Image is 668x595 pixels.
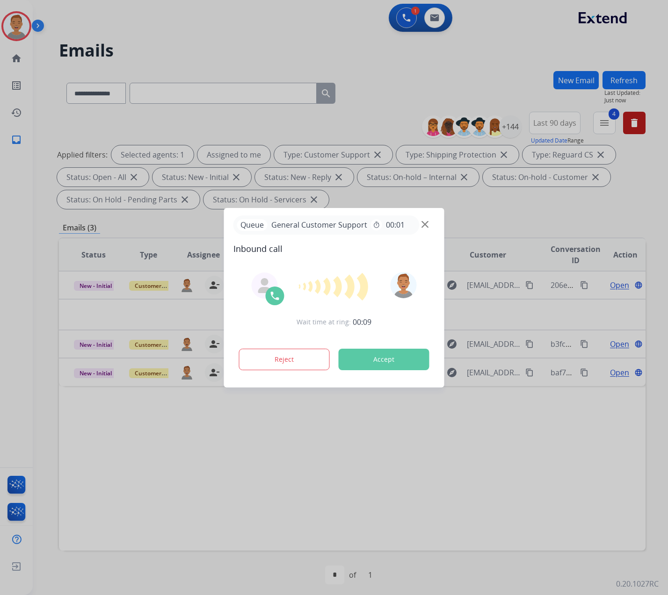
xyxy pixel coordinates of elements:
[616,578,659,589] p: 0.20.1027RC
[353,316,371,328] span: 00:09
[421,221,428,228] img: close-button
[268,219,371,230] span: General Customer Support
[269,290,281,301] img: call-icon
[373,221,380,229] mat-icon: timer
[297,317,351,327] span: Wait time at ring:
[339,349,429,370] button: Accept
[257,278,272,293] img: agent-avatar
[237,219,268,231] p: Queue
[233,242,435,255] span: Inbound call
[239,349,330,370] button: Reject
[390,272,416,298] img: avatar
[386,219,405,230] span: 00:01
